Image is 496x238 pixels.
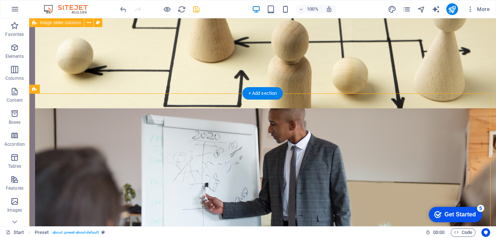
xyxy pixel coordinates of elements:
i: Undo: Move elements (Ctrl+Z) [119,5,127,14]
button: reload [177,5,186,14]
p: Images [7,207,22,213]
i: Design (Ctrl+Alt+Y) [388,5,396,14]
i: Publish [448,5,456,14]
i: AI Writer [432,5,440,14]
button: navigator [417,5,426,14]
button: More [464,3,493,15]
button: Usercentrics [481,228,490,237]
p: Boxes [9,119,21,125]
p: Elements [5,53,24,59]
button: 100% [296,5,322,14]
button: design [388,5,397,14]
span: Code [454,228,472,237]
img: Editor Logo [42,5,97,14]
div: Get Started 5 items remaining, 0% complete [6,4,59,19]
p: Features [6,185,23,191]
button: text_generator [432,5,440,14]
nav: breadcrumb [35,228,105,237]
span: Click to select. Double-click to edit [35,228,49,237]
i: This element is a customizable preset [102,230,105,234]
span: : [438,230,439,235]
i: Save (Ctrl+S) [192,5,201,14]
i: On resize automatically adjust zoom level to fit chosen device. [326,6,332,12]
span: Image slider columns [40,21,81,25]
div: 5 [54,1,61,9]
i: Navigator [417,5,426,14]
i: Pages (Ctrl+Alt+S) [402,5,411,14]
a: Click to cancel selection. Double-click to open Pages [6,228,24,237]
button: pages [402,5,411,14]
i: Reload page [178,5,186,14]
p: Accordion [4,141,25,147]
p: Favorites [5,31,24,37]
p: Content [7,97,23,103]
span: More [467,5,490,13]
span: 00 00 [433,228,445,237]
div: Get Started [22,8,53,15]
p: Columns [5,75,24,81]
button: publish [446,3,458,15]
button: Code [451,228,476,237]
button: undo [119,5,127,14]
p: Tables [8,163,21,169]
button: save [192,5,201,14]
h6: 100% [307,5,318,14]
div: + Add section [243,87,283,100]
span: . about .preset-about-default [51,228,99,237]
